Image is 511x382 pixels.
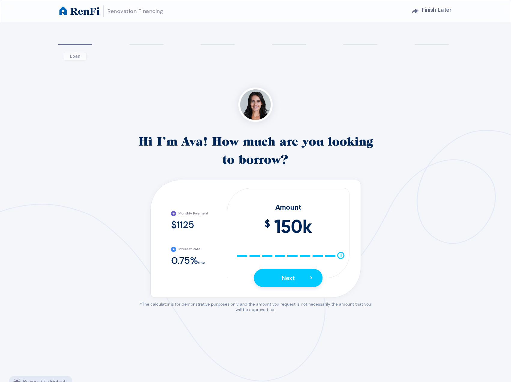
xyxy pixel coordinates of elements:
span: Next [282,274,295,282]
span: Amount [275,203,301,211]
h2: Finish Later [422,4,452,16]
span: Monthly Payment [178,211,208,216]
span: Interest Rate [178,247,201,252]
span: 150 k [274,213,312,240]
span: > [310,273,313,283]
button: Next> [254,269,323,287]
p: *The calculator is for demonstrative purposes only and the amount you request is not necessarily ... [138,301,373,312]
div: $1125 [171,218,208,231]
h1: RenFi [70,6,100,16]
span: 0.75 % [171,254,198,267]
span: Loan [64,52,87,61]
p: Hi I’m Ava! How much are you looking to borrow? [138,132,373,168]
h3: Renovation Financing [107,7,163,16]
a: RenFi [59,6,100,16]
span: $ [265,213,270,240]
span: /mo [198,260,205,265]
